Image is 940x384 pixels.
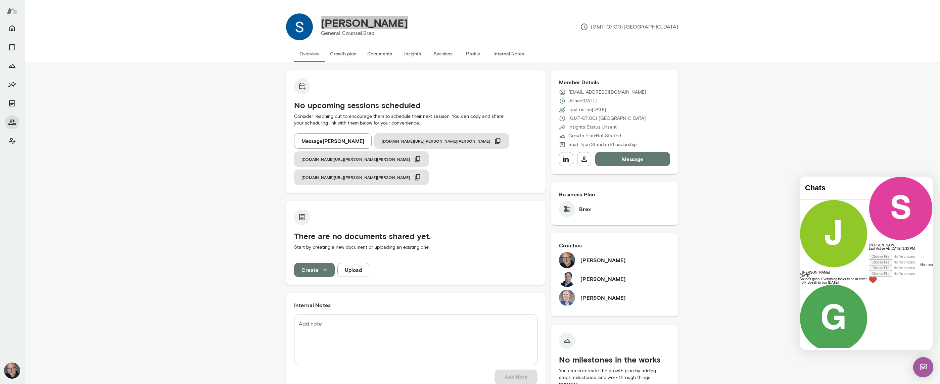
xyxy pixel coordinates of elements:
[568,89,646,96] p: [EMAIL_ADDRESS][DOMAIN_NAME]
[568,106,606,113] p: Last online [DATE]
[580,294,626,302] h6: [PERSON_NAME]
[397,46,428,62] button: Insights
[69,100,77,107] img: heart
[580,256,626,264] h6: [PERSON_NAME]
[69,70,115,74] span: Last Active At: [DATE] 3:33 PM
[294,113,537,127] p: Consider reaching out to encourage them to schedule their next session. You can copy and share yo...
[337,263,369,277] button: Upload
[568,141,637,148] p: Seat Type: Standard/Leadership
[286,13,313,40] img: Sumit Mallick
[69,83,133,89] div: Attach audio
[294,151,429,167] button: [DOMAIN_NAME][URL][PERSON_NAME][PERSON_NAME]
[69,94,133,100] div: Attach file
[294,46,325,62] button: Overview
[579,205,591,213] h6: Brex
[568,124,617,131] p: Insights Status: Unsent
[568,133,621,139] p: Growth Plan: Not Started
[5,59,19,73] button: Growth Plan
[580,23,678,31] p: (GMT-07:00) [GEOGRAPHIC_DATA]
[294,170,429,185] button: [DOMAIN_NAME][URL][PERSON_NAME][PERSON_NAME]
[301,156,410,162] span: [DOMAIN_NAME][URL][PERSON_NAME][PERSON_NAME]
[321,29,408,37] p: General Counsel, Brex
[374,133,509,149] button: [DOMAIN_NAME][URL][PERSON_NAME][PERSON_NAME]
[559,271,575,287] img: Jeremy Shane
[568,115,646,122] p: (GMT-07:00) [GEOGRAPHIC_DATA]
[559,290,575,306] img: Matt Lane
[568,98,597,104] p: Joined [DATE]
[559,78,670,86] h6: Member Details
[294,263,335,277] button: Create
[69,89,133,94] div: Attach image
[428,46,458,62] button: Sessions
[294,100,537,110] h5: No upcoming sessions scheduled
[5,134,19,148] button: Client app
[294,301,537,309] h6: Internal Notes
[5,97,19,110] button: Documents
[4,363,20,379] img: Nick Gould
[294,244,537,251] p: Start by creating a new document or uploading an existing one.
[362,46,397,62] button: Documents
[5,78,19,91] button: Insights
[321,16,408,29] h4: [PERSON_NAME]
[559,241,670,249] h6: Coaches
[294,133,372,149] button: Message[PERSON_NAME]
[559,190,670,198] h6: Business Plan
[5,115,19,129] button: Members
[69,67,133,70] h6: [PERSON_NAME]
[325,46,362,62] button: Growth plan
[382,138,490,144] span: [DOMAIN_NAME][URL][PERSON_NAME][PERSON_NAME]
[458,46,488,62] button: Profile
[559,354,670,365] h5: No milestones in the works
[595,152,670,166] button: Message
[580,275,626,283] h6: [PERSON_NAME]
[5,40,19,54] button: Sessions
[488,46,529,62] button: Internal Notes
[294,231,537,241] h5: There are no documents shared yet.
[5,21,19,35] button: Home
[69,100,133,107] div: Live Reaction
[559,252,575,268] img: Nick Gould
[7,4,17,17] img: Mento
[301,175,410,180] span: [DOMAIN_NAME][URL][PERSON_NAME][PERSON_NAME]
[69,77,133,83] div: Attach video
[5,7,64,16] h4: Chats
